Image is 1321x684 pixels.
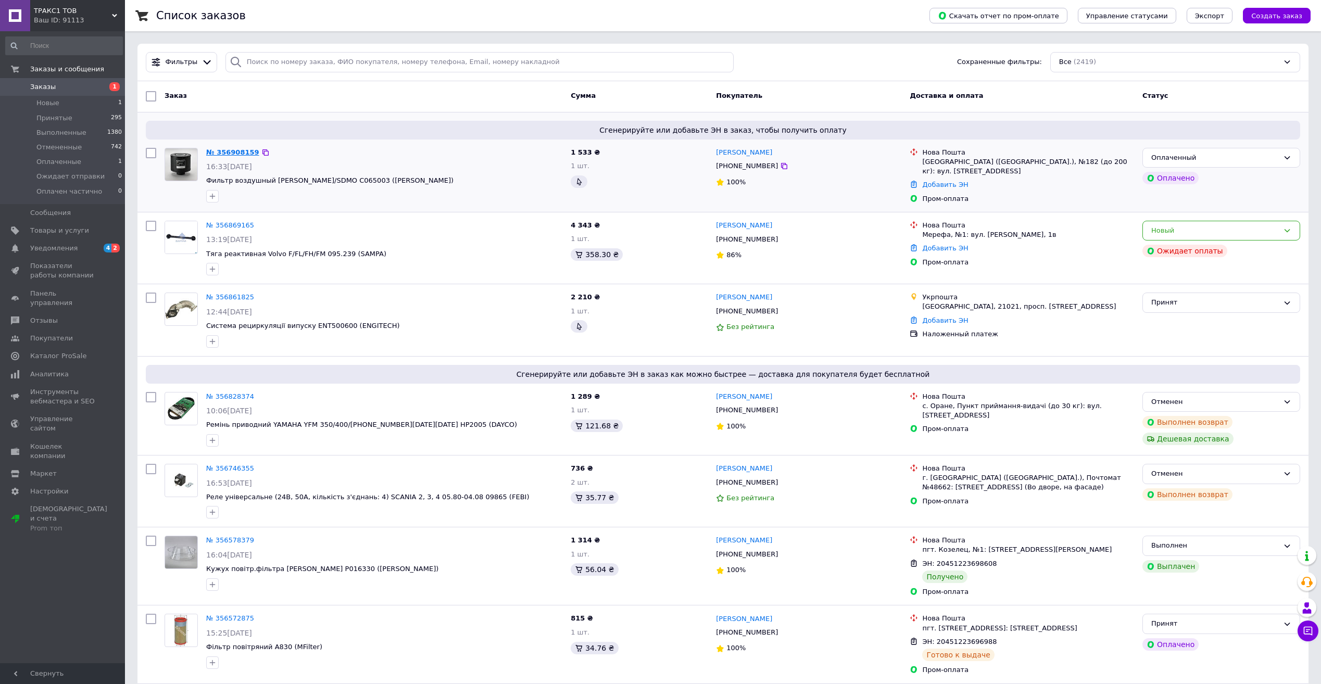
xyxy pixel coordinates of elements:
[1078,8,1176,23] button: Управление статусами
[922,392,1134,401] div: Нова Пошта
[1086,12,1168,20] span: Управление статусами
[165,614,198,647] a: Фото товару
[571,563,618,576] div: 56.04 ₴
[30,261,96,280] span: Показатели работы компании
[174,614,188,647] img: Фото товару
[206,643,322,651] span: Фільтр повітряний A830 (MFilter)
[571,550,589,558] span: 1 шт.
[922,624,1134,633] div: пгт. [STREET_ADDRESS]: [STREET_ADDRESS]
[922,148,1134,157] div: Нова Пошта
[165,92,187,99] span: Заказ
[571,491,618,504] div: 35.77 ₴
[165,221,197,254] img: Фото товару
[571,392,600,400] span: 1 289 ₴
[118,172,122,181] span: 0
[929,8,1067,23] button: Скачать отчет по пром-оплате
[714,403,780,417] div: [PHONE_NUMBER]
[716,221,772,231] a: [PERSON_NAME]
[206,614,254,622] a: № 356572875
[206,479,252,487] span: 16:53[DATE]
[165,464,198,497] a: Фото товару
[166,57,198,67] span: Фильтры
[206,565,438,573] a: Кужух повітр.фільтра [PERSON_NAME] P016330 ([PERSON_NAME])
[30,469,57,478] span: Маркет
[165,298,197,320] img: Фото товару
[111,244,120,252] span: 2
[165,392,198,425] a: Фото товару
[922,587,1134,597] div: Пром-оплата
[165,148,197,181] img: Фото товару
[571,293,600,301] span: 2 210 ₴
[36,128,86,137] span: Выполненные
[571,536,600,544] span: 1 314 ₴
[36,187,102,196] span: Оплачен частично
[206,629,252,637] span: 15:25[DATE]
[714,159,780,173] div: [PHONE_NUMBER]
[922,424,1134,434] div: Пром-оплата
[922,157,1134,176] div: [GEOGRAPHIC_DATA] ([GEOGRAPHIC_DATA].), №182 (до 200 кг): вул. [STREET_ADDRESS]
[34,16,125,25] div: Ваш ID: 91113
[30,370,69,379] span: Аналитика
[109,82,120,91] span: 1
[716,148,772,158] a: [PERSON_NAME]
[104,244,112,252] span: 4
[30,65,104,74] span: Заказы и сообщения
[34,6,112,16] span: ТРАКС1 ТОВ
[165,536,197,568] img: Фото товару
[1151,468,1279,479] div: Отменен
[206,536,254,544] a: № 356578379
[1151,618,1279,629] div: Принят
[922,316,968,324] a: Добавить ЭН
[118,98,122,108] span: 1
[571,628,589,636] span: 1 шт.
[150,125,1296,135] span: Сгенерируйте или добавьте ЭН в заказ, чтобы получить оплату
[1074,58,1096,66] span: (2419)
[150,369,1296,379] span: Сгенерируйте или добавьте ЭН в заказ как можно быстрее — доставка для покупателя будет бесплатной
[922,181,968,188] a: Добавить ЭН
[1298,620,1318,641] button: Чат с покупателем
[206,235,252,244] span: 13:19[DATE]
[922,473,1134,492] div: г. [GEOGRAPHIC_DATA] ([GEOGRAPHIC_DATA].), Почтомат №48662: [STREET_ADDRESS] (Во дворе, на фасаде)
[714,476,780,489] div: [PHONE_NUMBER]
[922,330,1134,339] div: Наложенный платеж
[118,157,122,167] span: 1
[922,401,1134,420] div: с. Оране, Пункт приймання-видачі (до 30 кг): вул. [STREET_ADDRESS]
[36,172,105,181] span: Ожидает отправки
[1142,433,1234,445] div: Дешевая доставка
[30,524,107,533] div: Prom топ
[726,644,746,652] span: 100%
[107,128,122,137] span: 1380
[922,221,1134,230] div: Нова Пошта
[206,551,252,559] span: 16:04[DATE]
[571,235,589,243] span: 1 шт.
[922,230,1134,239] div: Мерефа, №1: вул. [PERSON_NAME], 1в
[30,226,89,235] span: Товары и услуги
[714,626,780,639] div: [PHONE_NUMBER]
[1151,153,1279,163] div: Оплаченный
[957,57,1042,67] span: Сохраненные фильтры:
[1243,8,1311,23] button: Создать заказ
[36,113,72,123] span: Принятые
[1142,92,1168,99] span: Статус
[922,258,1134,267] div: Пром-оплата
[922,464,1134,473] div: Нова Пошта
[1151,225,1279,236] div: Новый
[206,322,400,330] a: Система рециркуляції випуску ENT500600 (ENGITECH)
[156,9,246,22] h1: Список заказов
[716,536,772,546] a: [PERSON_NAME]
[726,178,746,186] span: 100%
[206,176,454,184] a: Фильтр воздушный [PERSON_NAME]/SDMO C065003 ([PERSON_NAME])
[726,323,774,331] span: Без рейтинга
[726,251,741,259] span: 86%
[726,494,774,502] span: Без рейтинга
[571,642,618,654] div: 34.76 ₴
[165,396,197,421] img: Фото товару
[716,464,772,474] a: [PERSON_NAME]
[206,407,252,415] span: 10:06[DATE]
[30,442,96,461] span: Кошелек компании
[922,649,994,661] div: Готово к выдаче
[571,162,589,170] span: 1 шт.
